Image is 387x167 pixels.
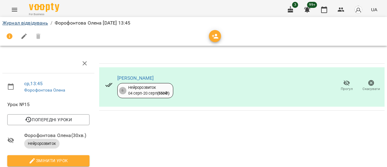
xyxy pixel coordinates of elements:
[7,155,89,166] button: Змінити урок
[7,101,89,108] span: Урок №15
[12,116,85,123] span: Попередні уроки
[24,141,60,146] span: Нейророзвиток
[292,2,298,8] span: 3
[24,81,43,86] a: ср , 13:45
[29,3,59,12] img: Voopty Logo
[119,87,126,94] div: 6
[128,85,169,96] div: Нейророзвиток 04 серп - 20 серп
[359,77,383,94] button: Скасувати
[7,114,89,125] button: Попередні уроки
[24,88,65,92] a: Форофонтова Олена
[341,86,353,92] span: Прогул
[2,19,385,27] nav: breadcrumb
[117,75,154,81] a: [PERSON_NAME]
[29,12,59,16] span: For Business
[12,157,85,164] span: Змінити урок
[2,20,48,26] a: Журнал відвідувань
[371,6,377,13] span: UA
[363,86,380,92] span: Скасувати
[7,2,22,17] button: Menu
[50,19,52,27] li: /
[354,5,363,14] img: avatar_s.png
[307,2,317,8] span: 99+
[55,19,130,27] p: Форофонтова Олена [DATE] 13:45
[24,132,89,139] span: Форофонтова Олена ( 30 хв. )
[369,4,380,15] button: UA
[334,77,359,94] button: Прогул
[157,91,169,95] b: ( 550 ₴ )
